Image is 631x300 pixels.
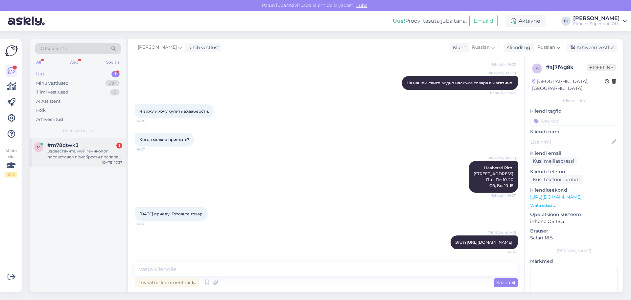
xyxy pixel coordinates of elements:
[573,21,620,26] div: Fitpoint Superfood OÜ
[530,138,610,146] input: Lisa nimi
[530,116,618,126] input: Lisa tag
[137,147,161,152] span: 14:27
[530,203,618,208] p: Vaata edasi ...
[102,160,122,165] div: [DATE] 17:37
[530,211,618,218] p: Operatsioonisüsteem
[47,142,79,148] span: #m78dtwk3
[36,89,68,95] div: Tiimi vestlused
[139,137,189,142] span: Когда можно приехать?
[530,187,618,194] p: Klienditeekond
[530,228,618,234] p: Brauser
[36,116,63,123] div: Arhiveeritud
[567,43,617,52] div: Arhiveeri vestlus
[393,18,405,24] b: Uus!
[37,145,40,150] span: m
[537,44,555,51] span: Russian
[530,194,582,200] a: [URL][DOMAIN_NAME]
[505,15,546,27] div: Aktiivne
[530,108,618,115] p: Kliendi tag'id
[469,15,498,27] button: Emailid
[530,98,618,104] div: Kliendi info
[111,71,120,77] div: 1
[530,258,618,265] p: Märkmed
[530,234,618,241] p: Safari 18.5
[186,44,219,51] div: juhib vestlust
[490,62,516,67] span: Nähtud ✓ 14:23
[488,156,516,161] span: [PERSON_NAME]
[105,58,121,67] div: Socials
[504,44,532,51] div: Klienditugi
[139,211,203,216] span: [DATE] приеду. Готовьте товар.
[36,107,46,114] div: Kõik
[491,250,516,255] span: 14:35
[5,172,17,177] div: 2 / 3
[530,218,618,225] p: iPhone OS 18.5
[467,240,512,245] a: [URL][DOMAIN_NAME]
[573,16,627,26] a: [PERSON_NAME]Fitpoint Superfood OÜ
[561,16,571,26] div: IK
[474,165,513,188] span: Haabersti Rimi [STREET_ADDRESS] Пн - Пт: 10-20 Сб; Вс: 10-15
[47,148,122,160] div: Здравствуйте, мой гениколог посоветовал приобрести препарат при менопаузе фирмы ecosh , какой име...
[35,58,42,67] div: All
[530,150,618,157] p: Kliendi email
[110,89,120,95] div: 0
[455,240,513,245] span: Этот?
[354,2,369,8] span: Luba
[407,80,513,85] span: На нашем сайте видно наличие товара в магазине.
[68,58,80,67] div: Web
[490,193,516,198] span: Nähtud ✓ 14:27
[5,148,17,177] div: Vaata siia
[530,168,618,175] p: Kliendi telefon
[536,66,539,71] span: a
[530,175,583,184] div: Küsi telefoninumbrit
[5,44,18,57] img: Askly Logo
[36,71,45,77] div: Uus
[137,119,161,123] span: 14:26
[488,71,516,76] span: [PERSON_NAME]
[532,78,605,92] div: [GEOGRAPHIC_DATA], [GEOGRAPHIC_DATA]
[530,248,618,254] div: [PERSON_NAME]
[546,64,587,71] div: # aj7f4g8k
[116,143,122,149] div: 1
[530,128,618,135] p: Kliendi nimi
[496,280,515,286] span: Saada
[139,109,209,114] span: Я вижу и хочу купить вХааберсти.
[36,98,60,105] div: AI Assistent
[587,64,616,71] span: Offline
[472,44,490,51] span: Russian
[490,90,516,95] span: Nähtud ✓ 14:24
[63,128,93,134] span: Uued vestlused
[450,44,466,51] div: Klient
[137,221,161,226] span: 14:31
[530,157,577,166] div: Küsi meiliaadressi
[393,17,467,25] div: Proovi tasuta juba täna:
[573,16,620,21] div: [PERSON_NAME]
[135,278,199,287] div: Privaatne kommentaar
[105,80,120,87] div: 99+
[36,80,69,87] div: Minu vestlused
[41,45,67,52] span: Otsi kliente
[488,230,516,235] span: [PERSON_NAME]
[138,44,177,51] span: [PERSON_NAME]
